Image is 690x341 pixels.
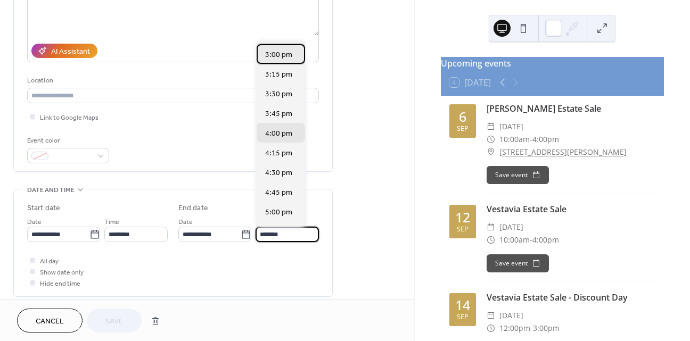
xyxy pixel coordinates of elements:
[457,226,469,233] div: Sep
[487,146,495,159] div: ​
[499,322,530,335] span: 12:00pm
[40,256,59,267] span: All day
[178,217,193,228] span: Date
[487,309,495,322] div: ​
[457,314,469,321] div: Sep
[487,234,495,246] div: ​
[487,120,495,133] div: ​
[265,148,292,159] span: 4:15 pm
[532,234,559,246] span: 4:00pm
[499,146,627,159] a: [STREET_ADDRESS][PERSON_NAME]
[530,322,533,335] span: -
[265,187,292,198] span: 4:45 pm
[487,166,549,184] button: Save event
[265,109,292,120] span: 3:45 pm
[487,291,655,304] div: Vestavia Estate Sale - Discount Day
[487,102,655,115] div: [PERSON_NAME] Estate Sale
[265,227,292,238] span: 5:15 pm
[455,211,470,224] div: 12
[178,203,208,214] div: End date
[27,75,317,86] div: Location
[40,278,80,289] span: Hide end time
[265,128,292,139] span: 4:00 pm
[27,203,60,214] div: Start date
[457,126,469,132] div: Sep
[532,133,559,146] span: 4:00pm
[487,322,495,335] div: ​
[499,120,523,133] span: [DATE]
[104,217,119,228] span: Time
[441,57,664,70] div: Upcoming events
[487,221,495,234] div: ​
[533,322,560,335] span: 3:00pm
[27,135,107,146] div: Event color
[455,298,470,312] div: 14
[256,217,270,228] span: Time
[265,168,292,179] span: 4:30 pm
[265,49,292,61] span: 3:00 pm
[487,133,495,146] div: ​
[40,112,98,123] span: Link to Google Maps
[530,133,532,146] span: -
[499,234,530,246] span: 10:00am
[17,309,83,332] button: Cancel
[27,217,42,228] span: Date
[265,69,292,80] span: 3:15 pm
[499,133,530,146] span: 10:00am
[530,234,532,246] span: -
[31,44,97,58] button: AI Assistant
[499,221,523,234] span: [DATE]
[459,110,466,123] div: 6
[40,267,84,278] span: Show date only
[36,316,64,327] span: Cancel
[27,185,75,196] span: Date and time
[265,89,292,100] span: 3:30 pm
[487,203,655,215] div: Vestavia Estate Sale
[499,309,523,322] span: [DATE]
[265,207,292,218] span: 5:00 pm
[51,46,90,57] div: AI Assistant
[487,254,549,272] button: Save event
